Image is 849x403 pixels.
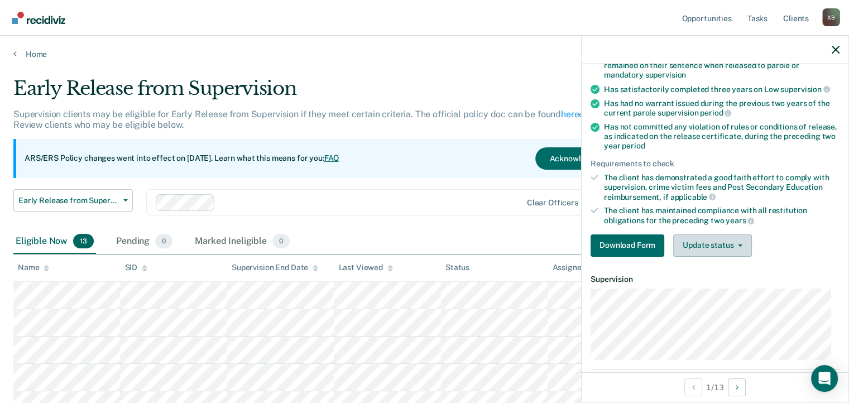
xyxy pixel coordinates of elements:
span: period [700,108,731,117]
img: Recidiviz [12,12,65,24]
div: Has been under supervision for at least one half of the time that remained on their sentence when... [604,52,840,80]
button: Next Opportunity [728,378,746,396]
div: 1 / 13 [582,372,848,402]
div: X B [822,8,840,26]
div: SID [124,263,147,272]
div: Assigned to [552,263,605,272]
div: Pending [114,229,175,254]
div: Marked Ineligible [193,229,292,254]
div: Supervision End Date [232,263,318,272]
div: The client has demonstrated a good faith effort to comply with supervision, crime victim fees and... [604,173,840,201]
a: FAQ [324,153,340,162]
span: supervision [780,85,829,94]
div: Name [18,263,49,272]
a: here [561,109,579,119]
button: Profile dropdown button [822,8,840,26]
div: Requirements to check [591,159,840,169]
div: Eligible Now [13,229,96,254]
button: Previous Opportunity [684,378,702,396]
span: 0 [155,234,172,248]
div: Clear officers [527,198,578,208]
span: supervision [645,70,686,79]
div: Status [445,263,469,272]
span: Early Release from Supervision [18,196,119,205]
div: Early Release from Supervision [13,77,650,109]
div: Last Viewed [338,263,392,272]
div: The client has maintained compliance with all restitution obligations for the preceding two [604,206,840,225]
div: Has not committed any violation of rules or conditions of release, as indicated on the release ce... [604,122,840,150]
a: Navigate to form link [591,234,669,257]
div: Has had no warrant issued during the previous two years of the current parole supervision [604,99,840,118]
div: Open Intercom Messenger [811,365,838,392]
span: 13 [73,234,94,248]
button: Update status [673,234,752,257]
p: ARS/ERS Policy changes went into effect on [DATE]. Learn what this means for you: [25,153,339,164]
dt: Supervision [591,275,840,284]
button: Acknowledge & Close [535,147,641,170]
span: 0 [272,234,290,248]
a: Home [13,49,836,59]
p: Supervision clients may be eligible for Early Release from Supervision if they meet certain crite... [13,109,647,130]
div: Has satisfactorily completed three years on Low [604,84,840,94]
span: period [622,141,645,150]
button: Download Form [591,234,664,257]
span: years [726,216,754,225]
span: applicable [670,193,716,201]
